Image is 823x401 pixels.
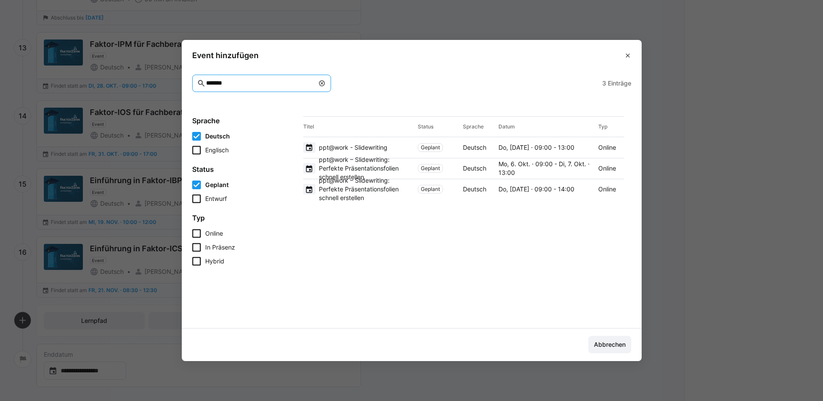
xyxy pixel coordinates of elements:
div: Online [598,185,624,194]
span: Geplant [421,186,440,193]
h4: Status [192,165,296,174]
span: Online [205,229,223,238]
div: Deutsch [463,185,495,194]
h3: Event hinzufügen [192,50,259,60]
div: Online [598,164,624,173]
div: Do, [DATE] · 09:00 - 14:00 [498,185,595,194]
span: Geplant [421,165,440,172]
span: ppt@work – Slidewriting: Perfekte Präsentationsfolien schnell erstellen [319,176,415,202]
span: Geplant [421,144,440,151]
div: Titel [303,123,415,130]
span: ppt@work – Slidewriting: Perfekte Präsentationsfolien schnell erstellen [319,155,415,181]
span: ppt@work - Slidewriting [319,143,387,152]
span: Entwurf [205,194,227,203]
div: Mo, 6. Okt. · 09:00 - Di, 7. Okt. · 13:00 [498,160,595,177]
span: Abbrechen [593,340,627,349]
h4: Typ [192,214,296,222]
span: Englisch [205,146,229,154]
span: Geplant [205,181,229,189]
div: Status [418,123,459,130]
h4: Sprache [192,116,296,125]
div: Typ [598,123,624,130]
div: Sprache [463,123,495,130]
span: 3 [602,79,606,88]
span: Einträge [608,79,631,88]
span: In Präsenz [205,243,235,252]
div: Online [598,143,624,152]
div: Deutsch [463,143,495,152]
div: Do, [DATE] · 09:00 - 13:00 [498,143,595,152]
span: Hybrid [205,257,224,266]
div: Datum [498,123,595,130]
button: Abbrechen [588,336,631,353]
div: Deutsch [463,164,495,173]
span: Deutsch [205,132,230,141]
